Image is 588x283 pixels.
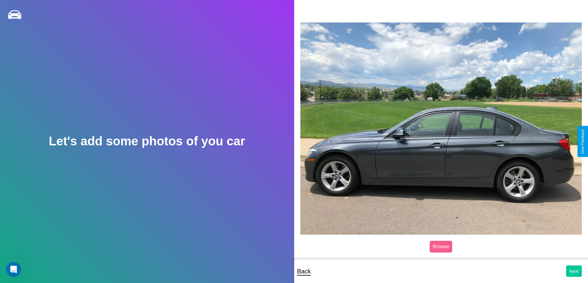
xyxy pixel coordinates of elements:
[581,129,585,154] div: Give Feedback
[49,134,245,148] h2: Let's add some photos of you car
[430,241,452,253] label: Browse
[300,22,582,234] img: posted
[297,266,311,277] p: Back
[566,265,582,277] button: Next
[6,262,21,277] iframe: Intercom live chat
